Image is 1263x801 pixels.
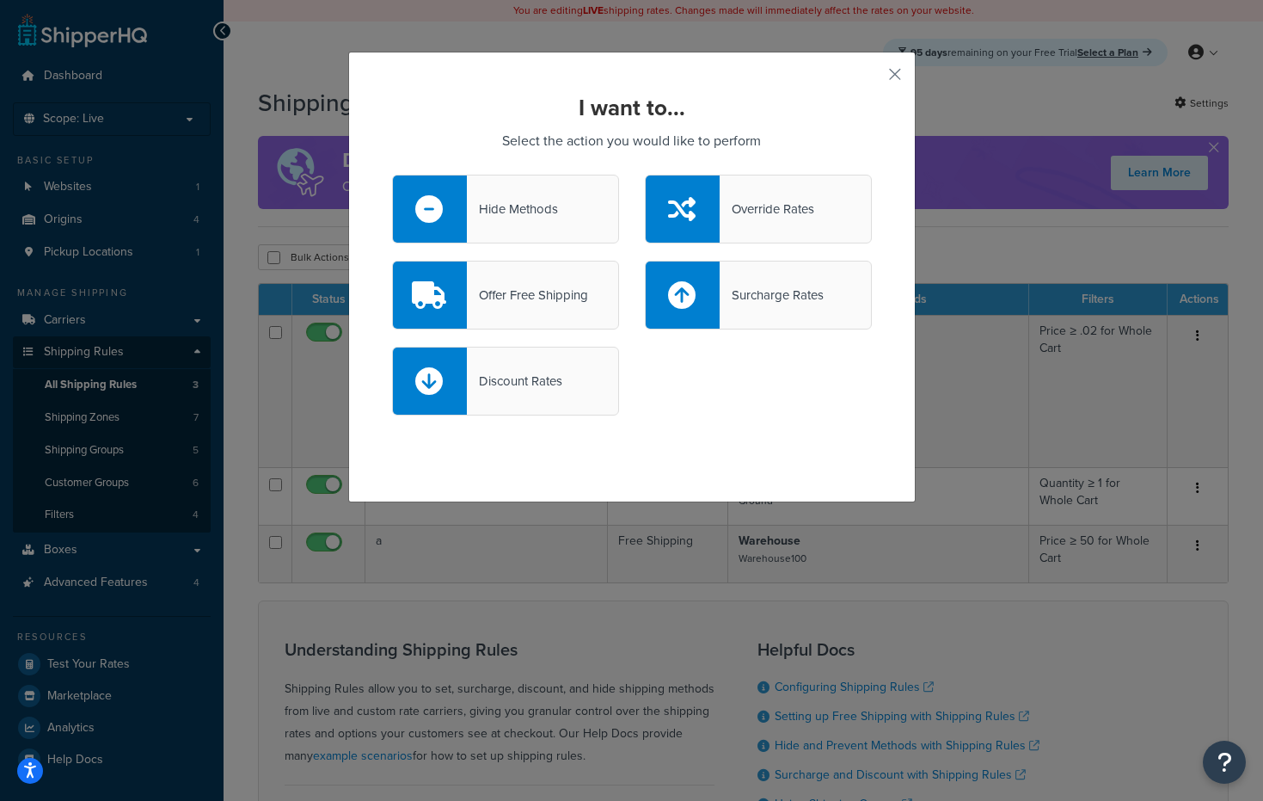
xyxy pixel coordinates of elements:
div: Override Rates [720,197,814,221]
p: Select the action you would like to perform [392,129,872,153]
div: Offer Free Shipping [467,283,588,307]
div: Hide Methods [467,197,558,221]
div: Discount Rates [467,369,562,393]
strong: I want to... [579,91,685,124]
div: Surcharge Rates [720,283,824,307]
button: Open Resource Center [1203,741,1246,784]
